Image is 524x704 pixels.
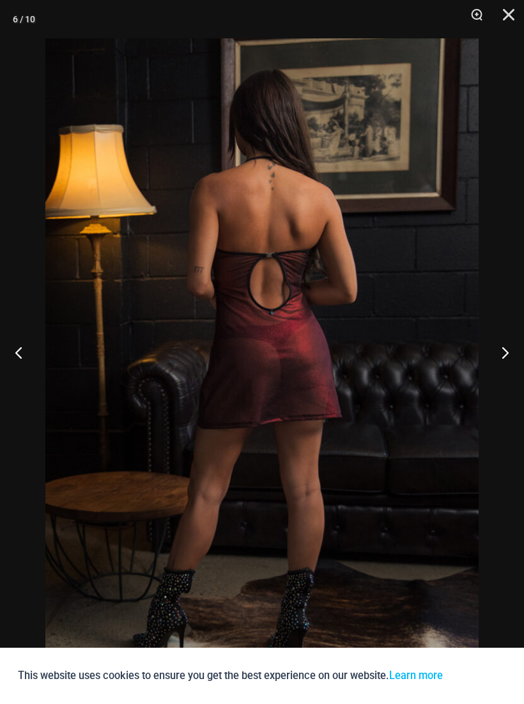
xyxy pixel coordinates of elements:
[389,669,443,682] a: Learn more
[18,667,443,684] p: This website uses cookies to ensure you get the best experience on our website.
[476,320,524,384] button: Next
[45,38,479,689] img: Midnight Shimmer Red 5131 Dress 04
[13,10,35,29] div: 6 / 10
[452,661,507,691] button: Accept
